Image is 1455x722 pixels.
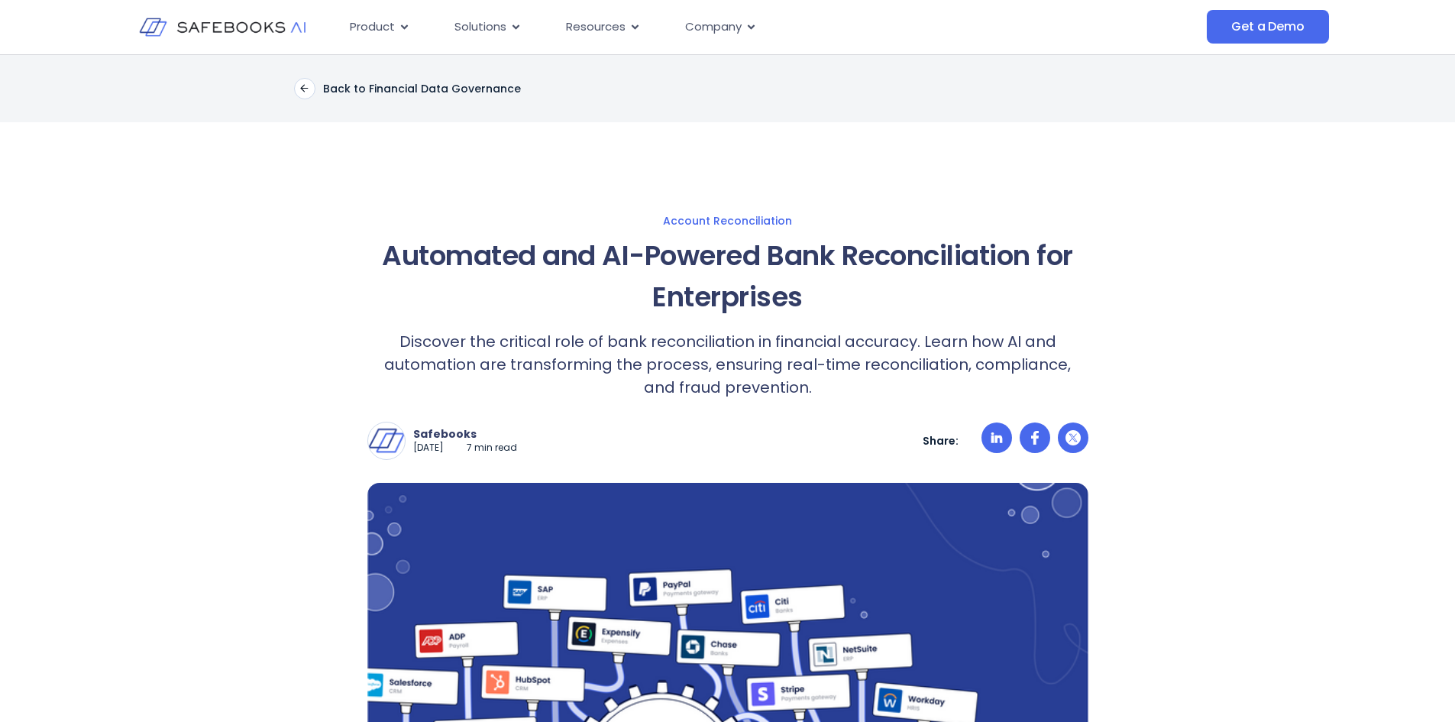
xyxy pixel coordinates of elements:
[367,235,1088,318] h1: Automated and AI-Powered Bank Reconciliation for Enterprises
[350,18,395,36] span: Product
[413,427,517,441] p: Safebooks
[1207,10,1328,44] a: Get a Demo
[454,18,506,36] span: Solutions
[294,78,521,99] a: Back to Financial Data Governance
[1231,19,1304,34] span: Get a Demo
[467,442,517,455] p: 7 min read
[338,12,1054,42] div: Menu Toggle
[368,423,405,459] img: Safebooks
[218,214,1238,228] a: Account Reconciliation
[923,434,959,448] p: Share:
[367,330,1088,399] p: Discover the critical role of bank reconciliation in financial accuracy. Learn how AI and automat...
[413,442,444,455] p: [DATE]
[323,82,521,96] p: Back to Financial Data Governance
[566,18,626,36] span: Resources
[338,12,1054,42] nav: Menu
[685,18,742,36] span: Company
